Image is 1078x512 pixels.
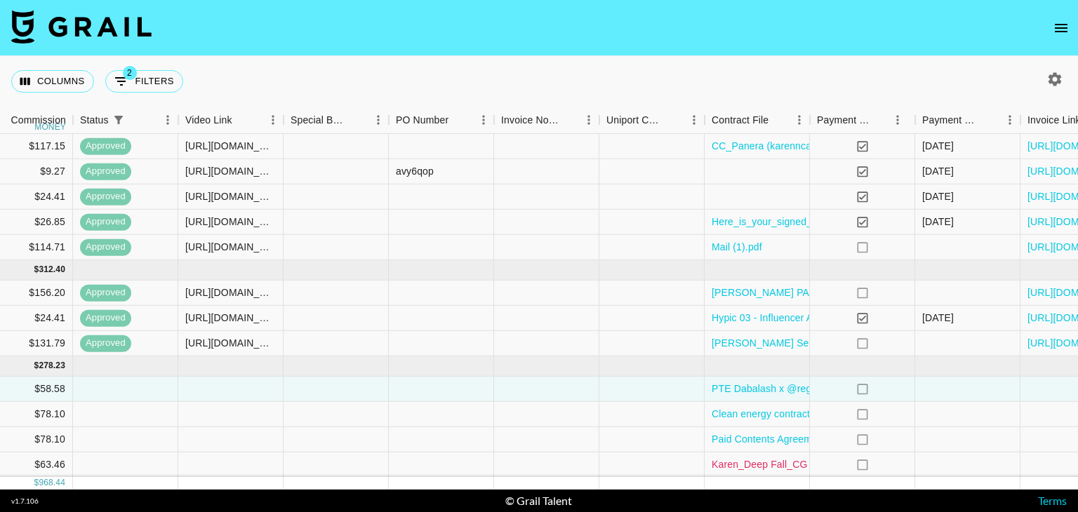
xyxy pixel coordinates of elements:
div: 8/19/2025 [922,189,954,203]
button: Sort [664,110,684,130]
button: Menu [887,109,908,130]
button: Sort [232,110,252,130]
a: Clean energy contract.pdf [712,407,827,421]
div: 1 active filter [109,110,128,130]
div: Video Link [178,107,284,134]
a: PTE Dabalash x @regannnward Contract copy 2.pdf [712,382,945,396]
div: Status [73,107,178,134]
button: Show filters [105,70,183,93]
a: Karen_Deep Fall_CG (1).pdf [712,457,839,471]
div: PO Number [396,107,448,134]
div: 9/22/2025 [922,164,954,178]
button: Sort [872,110,891,130]
div: https://www.instagram.com/reel/DO85nYcjtiZ/?utm_source=ig_web_copy_link&igsh=dzR6dmU4bmV4c2t4 [185,336,276,350]
button: Menu [157,109,178,130]
div: $ [34,264,39,276]
div: 278.23 [39,360,65,372]
div: Payment Sent Date [922,107,980,134]
img: Grail Talent [11,10,152,43]
button: Menu [789,109,810,130]
div: 8/29/2025 [922,139,954,153]
button: Menu [684,109,705,130]
div: https://www.tiktok.com/@karenncactus/video/7538479838349298999?is_from_webapp=1&sender_device=pc&... [185,189,276,203]
button: Sort [448,110,468,130]
div: Invoice Notes [494,107,599,134]
div: $ [34,477,39,489]
div: Special Booking Type [291,107,348,134]
div: https://www.instagram.com/p/DNo5zu6t0Xk/?utm_source=ig_web_copy_link&igsh=NXpxaW1sZ29zNHB5 [185,215,276,229]
div: 312.40 [39,264,65,276]
div: Video Link [185,107,232,134]
span: approved [80,337,131,350]
div: https://www.tiktok.com/@itsregannn.xo/video/7544129802677144845 [185,240,276,254]
button: Sort [559,110,578,130]
span: approved [80,140,131,153]
button: Sort [128,110,148,130]
button: Select columns [11,70,94,93]
div: https://www.instagram.com/reel/DOoQErWDkXL/?utm_source=ig_web_copy_link&igsh=MWlqNmh2OTNwY3J1MA== [185,285,276,299]
button: Sort [980,110,999,130]
button: open drawer [1047,14,1075,42]
div: Status [80,107,109,134]
div: Invoice Notes [501,107,559,134]
span: 2 [123,66,137,80]
div: Special Booking Type [284,107,389,134]
div: Contract File [705,107,810,134]
div: Uniport Contact Email [599,107,705,134]
div: 968.44 [39,477,65,489]
div: https://www.instagram.com/reel/DPE5jdhjuG9/?utm_source=ig_web_copy_link&igsh=MXh3bHliN2Y4NGVrZA== [185,311,276,325]
button: Menu [578,109,599,130]
a: Mail (1).pdf [712,240,762,254]
a: Paid Contents Agreement_Regan(25.09)signed.pdf [712,432,939,446]
div: Commission [11,107,66,134]
div: 8/26/2025 [922,215,954,229]
div: https://www.tiktok.com/@karenncactus/video/7544005335560801591 [185,164,276,178]
a: CC_Panera (karenncactus) - 8_22_25, 12_18 PM.pdf [712,139,948,153]
div: avy6qop [396,164,434,178]
button: Menu [999,109,1020,130]
div: Payment Sent Date [915,107,1020,134]
button: Menu [368,109,389,130]
a: [PERSON_NAME] Second PAMA Liqueur Contract 2025 (1).pdf [712,336,994,350]
span: approved [80,311,131,325]
button: Show filters [109,110,128,130]
div: © Grail Talent [505,494,572,508]
a: Here_is_your_signed_document_Athluna_Contrac.pdf [712,215,953,229]
span: approved [80,190,131,203]
div: PO Number [389,107,494,134]
span: approved [80,165,131,178]
div: 10/7/2025 [922,311,954,325]
button: Sort [768,110,788,130]
div: Uniport Contact Email [606,107,664,134]
div: Payment Sent [810,107,915,134]
div: v 1.7.106 [11,497,39,506]
a: [PERSON_NAME] PAMA Liqueur Contract 2025 (1).pdf [712,285,958,299]
div: Contract File [712,107,768,134]
button: Menu [262,109,284,130]
span: approved [80,215,131,229]
span: approved [80,241,131,254]
div: $ [34,360,39,372]
span: approved [80,286,131,299]
a: Terms [1038,494,1067,507]
button: Sort [348,110,368,130]
a: Hypic 03 - Influencer Agreement (@karenncactus) (1).pdf [712,311,966,325]
div: https://www.instagram.com/reel/DN3YfXnXDFy/?igsh=ODRuZHFibG9raWRs [185,139,276,153]
div: Payment Sent [817,107,872,134]
div: money [34,123,66,131]
button: Menu [473,109,494,130]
